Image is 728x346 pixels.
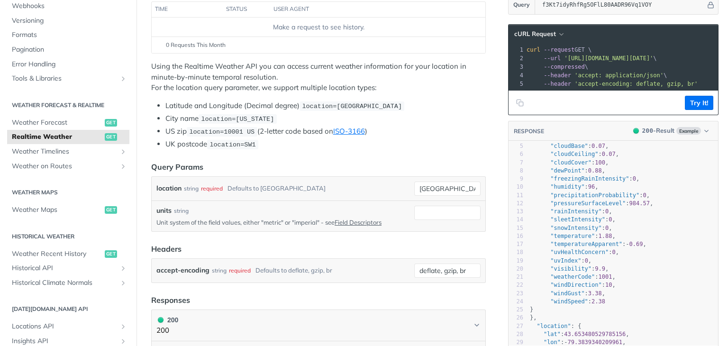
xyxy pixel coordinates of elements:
span: : , [530,265,609,272]
span: }, [530,314,537,321]
span: "windDirection" [550,282,601,288]
span: get [105,206,117,214]
div: 22 [509,281,523,289]
span: 'accept: application/json' [574,72,664,79]
span: 984.57 [629,200,650,207]
span: "freezingRainIntensity" [550,175,629,182]
div: 2 [509,54,525,63]
span: location=SW1 [209,141,255,148]
span: "cloudCover" [550,159,591,166]
a: Weather TimelinesShow subpages for Weather Timelines [7,145,129,159]
span: Query [513,0,530,9]
button: 200 200200 [156,315,481,336]
div: 12 [509,200,523,208]
a: Weather Mapsget [7,203,129,217]
span: \ [527,72,667,79]
span: \ [527,55,657,62]
div: 15 [509,224,523,232]
a: Versioning [7,14,129,28]
button: Show subpages for Insights API [119,337,127,345]
span: Webhooks [12,1,127,11]
span: 0.07 [591,143,605,149]
span: 100 [595,159,605,166]
li: UK postcode [165,139,486,150]
span: curl [527,46,540,53]
div: string [212,264,227,277]
th: status [223,2,270,17]
span: Realtime Weather [12,132,102,142]
span: : [530,298,605,305]
div: 28 [509,330,523,338]
span: : , [530,225,612,231]
div: 19 [509,257,523,265]
span: "visibility" [550,265,591,272]
h2: Weather Maps [7,188,129,197]
span: Historical Climate Normals [12,278,117,288]
span: "rainIntensity" [550,208,601,215]
span: "location" [537,323,571,329]
span: : , [530,339,626,346]
span: } [530,306,533,313]
li: US zip (2-letter code based on ) [165,126,486,137]
span: Weather Maps [12,205,102,215]
span: 0.07 [602,151,616,157]
div: string [184,182,199,195]
span: "windSpeed" [550,298,588,305]
div: 14 [509,216,523,224]
a: Weather Recent Historyget [7,247,129,261]
div: 25 [509,306,523,314]
span: 0 [609,216,612,223]
li: Latitude and Longitude (Decimal degree) [165,100,486,111]
button: Show subpages for Weather Timelines [119,148,127,155]
span: Error Handling [12,60,127,69]
a: Locations APIShow subpages for Locations API [7,319,129,334]
button: Show subpages for Historical Climate Normals [119,279,127,287]
span: "pressureSurfaceLevel" [550,200,626,207]
span: "cloudBase" [550,143,588,149]
li: City name [165,113,486,124]
span: 0 [605,225,609,231]
span: 0 [643,192,646,199]
div: Make a request to see history. [155,22,482,32]
div: 17 [509,240,523,248]
span: Locations API [12,322,117,331]
span: "precipitationProbability" [550,192,639,199]
a: Weather on RoutesShow subpages for Weather on Routes [7,159,129,173]
span: - [626,241,629,247]
div: 3 [509,63,525,71]
span: : , [530,192,650,199]
div: Query Params [151,161,203,173]
a: Formats [7,28,129,42]
span: --url [544,55,561,62]
span: : , [530,331,629,337]
span: "humidity" [550,183,584,190]
button: 200200-ResultExample [628,126,713,136]
div: 200 [156,315,178,325]
svg: Chevron [473,321,481,329]
span: 1.88 [599,233,612,239]
span: "weatherCode" [550,273,595,280]
span: location=10001 US [189,128,255,136]
div: required [229,264,251,277]
a: Field Descriptors [335,219,382,226]
span: location=[US_STATE] [201,116,274,123]
div: 1 [509,46,525,54]
span: get [105,133,117,141]
span: 200 [633,128,639,134]
div: Headers [151,243,182,255]
span: : { [530,323,581,329]
span: : , [530,290,605,297]
label: accept-encoding [156,264,209,277]
button: cURL Request [511,29,566,39]
span: : , [530,208,612,215]
span: --header [544,72,571,79]
span: 0.88 [588,167,602,174]
div: 7 [509,159,523,167]
span: : , [530,233,616,239]
span: Weather Forecast [12,118,102,127]
span: cURL Request [514,30,556,38]
span: : , [530,249,619,255]
span: : , [530,282,616,288]
span: - [564,339,567,346]
span: '[URL][DOMAIN_NAME][DATE]' [564,55,653,62]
